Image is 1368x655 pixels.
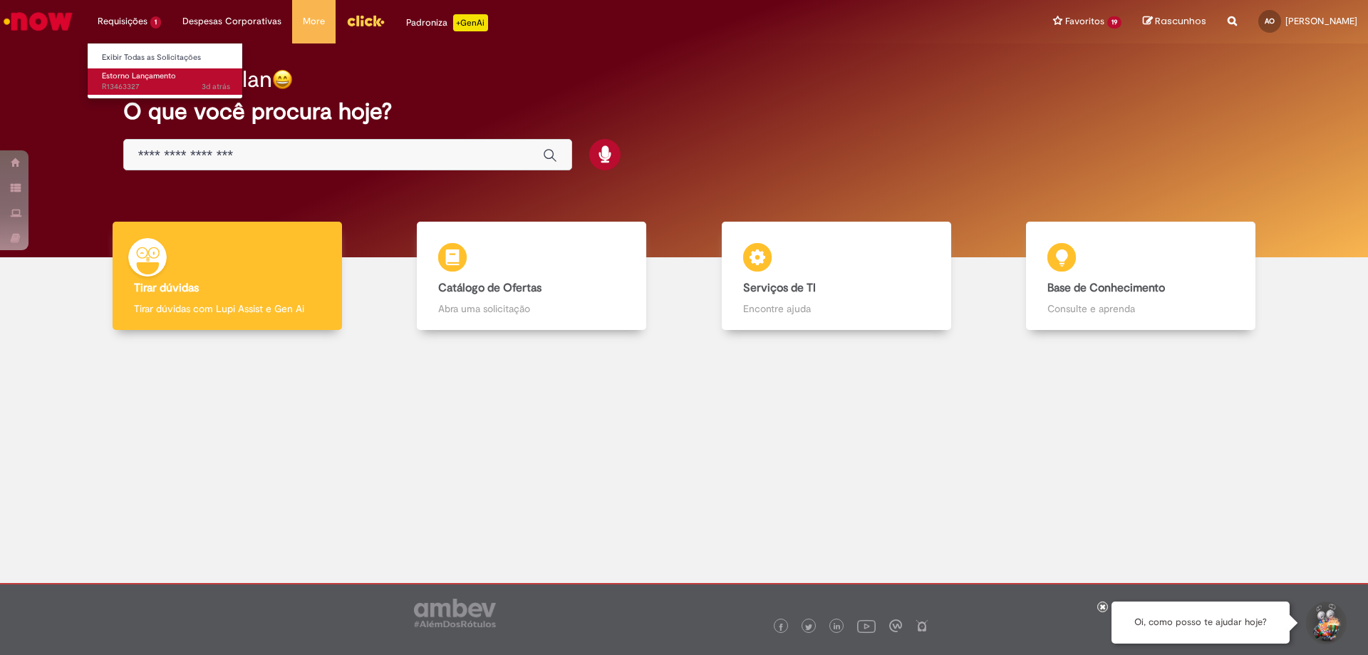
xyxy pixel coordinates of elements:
span: Estorno Lançamento [102,71,176,81]
div: Padroniza [406,14,488,31]
b: Tirar dúvidas [134,281,199,295]
span: Favoritos [1065,14,1104,29]
b: Serviços de TI [743,281,816,295]
img: ServiceNow [1,7,75,36]
img: logo_footer_workplace.png [889,619,902,632]
img: logo_footer_twitter.png [805,624,812,631]
a: Base de Conhecimento Consulte e aprenda [989,222,1294,331]
button: Iniciar Conversa de Suporte [1304,602,1347,644]
b: Base de Conhecimento [1047,281,1165,295]
span: Requisições [98,14,147,29]
a: Exibir Todas as Solicitações [88,50,244,66]
img: logo_footer_facebook.png [777,624,784,631]
p: Encontre ajuda [743,301,930,316]
span: AO [1265,16,1275,26]
img: click_logo_yellow_360x200.png [346,10,385,31]
img: logo_footer_naosei.png [916,619,928,632]
div: Oi, como posso te ajudar hoje? [1111,602,1290,644]
p: Tirar dúvidas com Lupi Assist e Gen Ai [134,301,321,316]
span: [PERSON_NAME] [1285,15,1357,27]
span: R13463327 [102,81,230,93]
span: 19 [1107,16,1121,29]
img: logo_footer_youtube.png [857,617,876,635]
img: logo_footer_ambev_rotulo_gray.png [414,599,496,627]
img: happy-face.png [272,69,293,90]
a: Tirar dúvidas Tirar dúvidas com Lupi Assist e Gen Ai [75,222,380,331]
ul: Requisições [87,43,243,99]
b: Catálogo de Ofertas [438,281,541,295]
span: 1 [150,16,161,29]
img: logo_footer_linkedin.png [834,623,841,631]
time: 29/08/2025 16:10:59 [202,81,230,92]
a: Rascunhos [1143,15,1206,29]
p: Abra uma solicitação [438,301,625,316]
h2: O que você procura hoje? [123,99,1245,124]
p: +GenAi [453,14,488,31]
span: Rascunhos [1155,14,1206,28]
span: 3d atrás [202,81,230,92]
p: Consulte e aprenda [1047,301,1234,316]
span: Despesas Corporativas [182,14,281,29]
a: Catálogo de Ofertas Abra uma solicitação [380,222,685,331]
a: Aberto R13463327 : Estorno Lançamento [88,68,244,95]
a: Serviços de TI Encontre ajuda [684,222,989,331]
span: More [303,14,325,29]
